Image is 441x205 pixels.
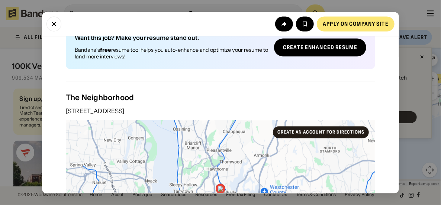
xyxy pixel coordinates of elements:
[283,45,357,50] div: Create Enhanced Resume
[277,130,364,135] div: Create an account for directions
[46,16,61,31] button: Close
[323,21,389,26] div: Apply on company site
[75,35,268,41] div: Want this job? Make your resume stand out.
[66,93,375,102] div: The Neighborhood
[75,47,268,60] div: Bandana's resume tool helps you auto-enhance and optimize your resume to land more interviews!
[100,47,111,54] b: free
[66,108,375,114] div: [STREET_ADDRESS]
